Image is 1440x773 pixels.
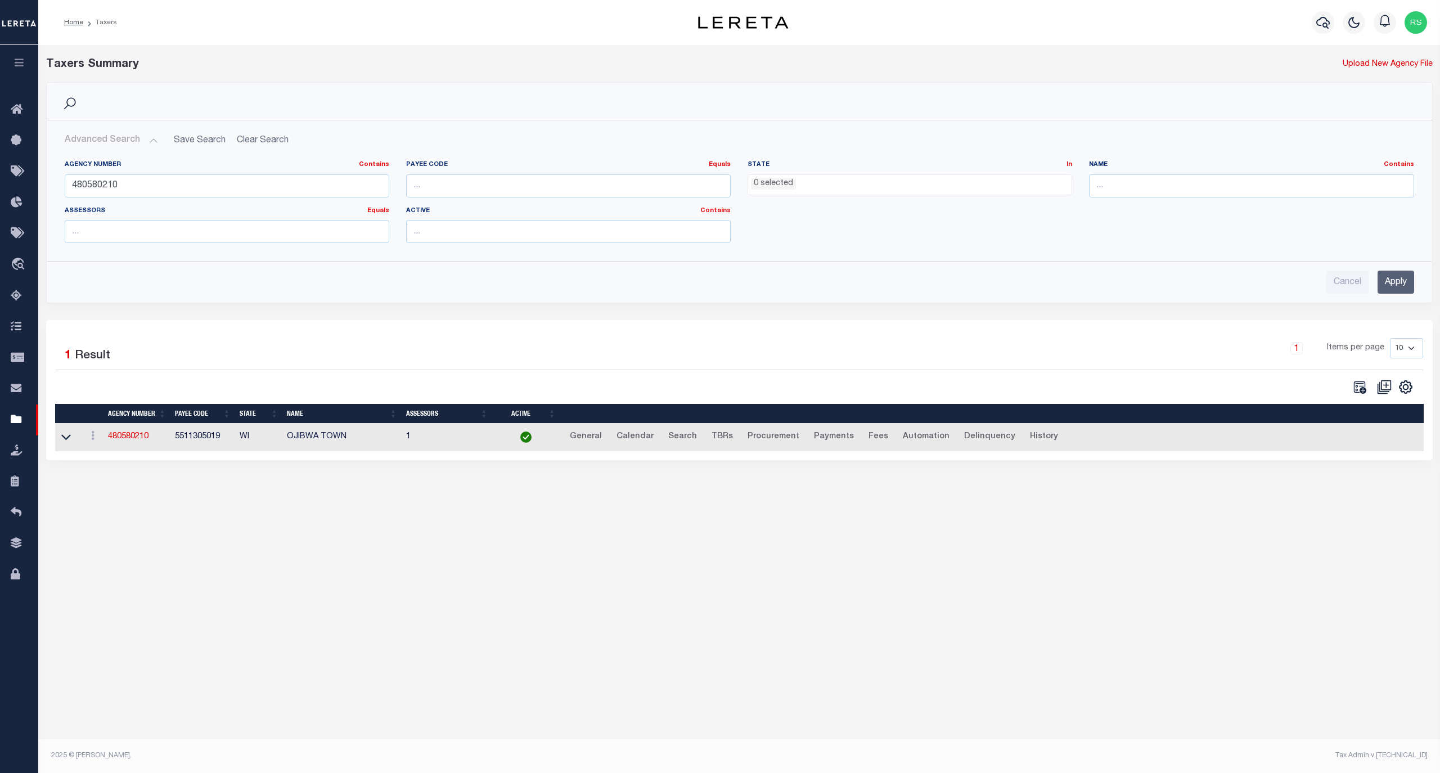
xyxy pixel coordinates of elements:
[65,129,158,151] button: Advanced Search
[1290,342,1303,354] a: 1
[1066,161,1072,168] a: In
[402,424,492,451] td: 1
[1326,271,1369,294] input: Cancel
[565,428,607,446] a: General
[103,404,170,424] th: Agency Number: activate to sort column ascending
[809,428,859,446] a: Payments
[863,428,893,446] a: Fees
[65,174,389,197] input: ...
[611,428,659,446] a: Calendar
[898,428,955,446] a: Automation
[560,404,1424,424] th: &nbsp;
[359,161,389,168] a: Contains
[751,178,796,190] li: 0 selected
[663,428,702,446] a: Search
[492,404,560,424] th: Active: activate to sort column ascending
[46,56,1082,73] div: Taxers Summary
[65,160,389,170] label: Agency Number
[402,404,492,424] th: Assessors: activate to sort column ascending
[1343,59,1433,71] a: Upload New Agency File
[1378,271,1414,294] input: Apply
[367,208,389,214] a: Equals
[65,220,389,243] input: ...
[406,220,731,243] input: ...
[406,206,731,216] label: Active
[75,347,110,365] label: Result
[65,206,389,216] label: Assessors
[406,174,731,197] input: ...
[170,404,235,424] th: Payee Code: activate to sort column ascending
[698,16,788,29] img: logo-dark.svg
[706,428,738,446] a: TBRs
[83,17,117,28] li: Taxers
[1025,428,1063,446] a: History
[959,428,1020,446] a: Delinquency
[282,404,401,424] th: Name: activate to sort column ascending
[748,160,1072,170] label: State
[170,424,235,451] td: 5511305019
[108,433,148,441] a: 480580210
[742,428,804,446] a: Procurement
[709,161,731,168] a: Equals
[11,258,29,272] i: travel_explore
[520,432,532,443] img: check-icon-green.svg
[406,160,731,170] label: Payee Code
[64,19,83,26] a: Home
[1089,174,1414,197] input: ...
[700,208,731,214] a: Contains
[235,424,283,451] td: WI
[65,350,71,362] span: 1
[1089,160,1414,170] label: Name
[1327,342,1384,354] span: Items per page
[1405,11,1427,34] img: svg+xml;base64,PHN2ZyB4bWxucz0iaHR0cDovL3d3dy53My5vcmcvMjAwMC9zdmciIHBvaW50ZXItZXZlbnRzPSJub25lIi...
[282,424,401,451] td: OJIBWA TOWN
[235,404,283,424] th: State: activate to sort column ascending
[1384,161,1414,168] a: Contains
